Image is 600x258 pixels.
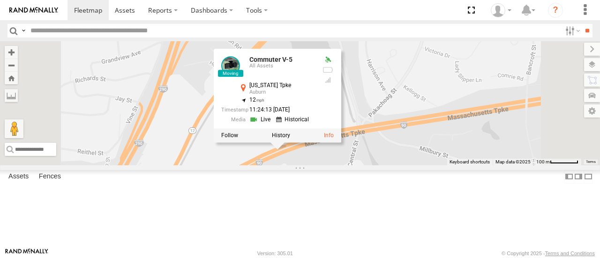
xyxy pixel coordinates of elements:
div: Version: 305.01 [257,251,293,256]
label: Realtime tracking of Asset [221,133,238,139]
a: View Asset Details [221,56,240,75]
div: No battery health information received from this device. [322,66,334,74]
div: Viet Nguyen [487,3,515,17]
div: Last Event GSM Signal Strength [322,77,334,84]
label: Map Settings [584,104,600,118]
a: View Historical Media Streams [276,115,312,124]
a: Commuter V-5 [249,56,292,63]
a: Terms [586,160,596,163]
span: 12 [249,97,264,103]
i: ? [548,3,563,18]
button: Keyboard shortcuts [450,159,490,165]
a: Terms and Conditions [545,251,595,256]
label: Measure [5,89,18,102]
button: Zoom Home [5,72,18,84]
button: Zoom out [5,59,18,72]
label: Dock Summary Table to the Left [564,170,574,184]
label: Fences [34,170,66,184]
img: rand-logo.svg [9,7,58,14]
label: View Asset History [272,133,290,139]
div: Date/time of location update [221,107,315,113]
div: All Assets [249,64,315,69]
label: Search Query [20,24,27,37]
button: Map Scale: 100 m per 57 pixels [533,159,581,165]
div: © Copyright 2025 - [502,251,595,256]
div: [US_STATE] Tpke [249,82,315,88]
a: View Live Media Streams [249,115,273,124]
label: Assets [4,170,33,184]
div: Valid GPS Fix [322,56,334,64]
label: Hide Summary Table [584,170,593,184]
span: Map data ©2025 [495,159,531,164]
label: Dock Summary Table to the Right [574,170,583,184]
label: Search Filter Options [562,24,582,37]
div: Auburn [249,90,315,96]
button: Drag Pegman onto the map to open Street View [5,119,23,138]
a: View Asset Details [324,133,334,139]
button: Zoom in [5,46,18,59]
span: 100 m [536,159,550,164]
a: Visit our Website [5,249,48,258]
